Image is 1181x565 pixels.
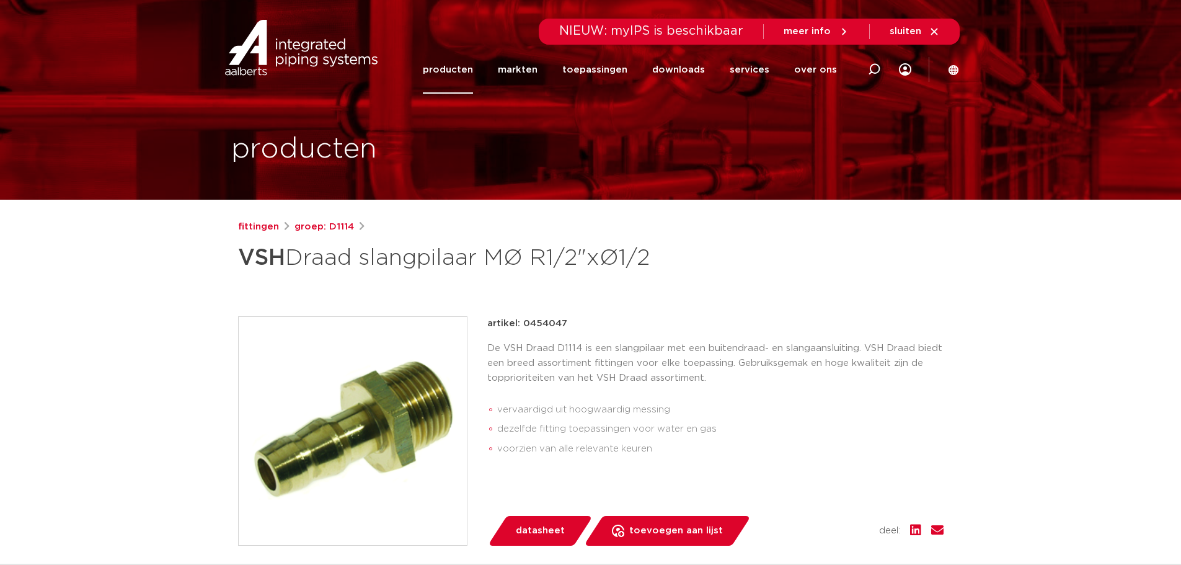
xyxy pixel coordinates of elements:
a: markten [498,46,537,94]
a: downloads [652,46,705,94]
a: datasheet [487,516,593,546]
p: artikel: 0454047 [487,316,567,331]
strong: VSH [238,247,285,269]
li: dezelfde fitting toepassingen voor water en gas [497,419,944,439]
span: sluiten [890,27,921,36]
a: fittingen [238,220,279,234]
span: meer info [784,27,831,36]
a: sluiten [890,26,940,37]
h1: producten [231,130,377,169]
nav: Menu [423,46,837,94]
a: over ons [794,46,837,94]
img: Product Image for VSH Draad slangpilaar MØ R1/2"xØ1/2 [239,317,467,545]
p: De VSH Draad D1114 is een slangpilaar met een buitendraad- en slangaansluiting. VSH Draad biedt e... [487,341,944,386]
li: vervaardigd uit hoogwaardig messing [497,400,944,420]
a: services [730,46,769,94]
span: NIEUW: myIPS is beschikbaar [559,25,743,37]
li: voorzien van alle relevante keuren [497,439,944,459]
a: meer info [784,26,849,37]
h1: Draad slangpilaar MØ R1/2"xØ1/2 [238,239,704,277]
a: toepassingen [562,46,627,94]
span: deel: [879,523,900,538]
a: producten [423,46,473,94]
a: groep: D1114 [294,220,354,234]
span: datasheet [516,521,565,541]
span: toevoegen aan lijst [629,521,723,541]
